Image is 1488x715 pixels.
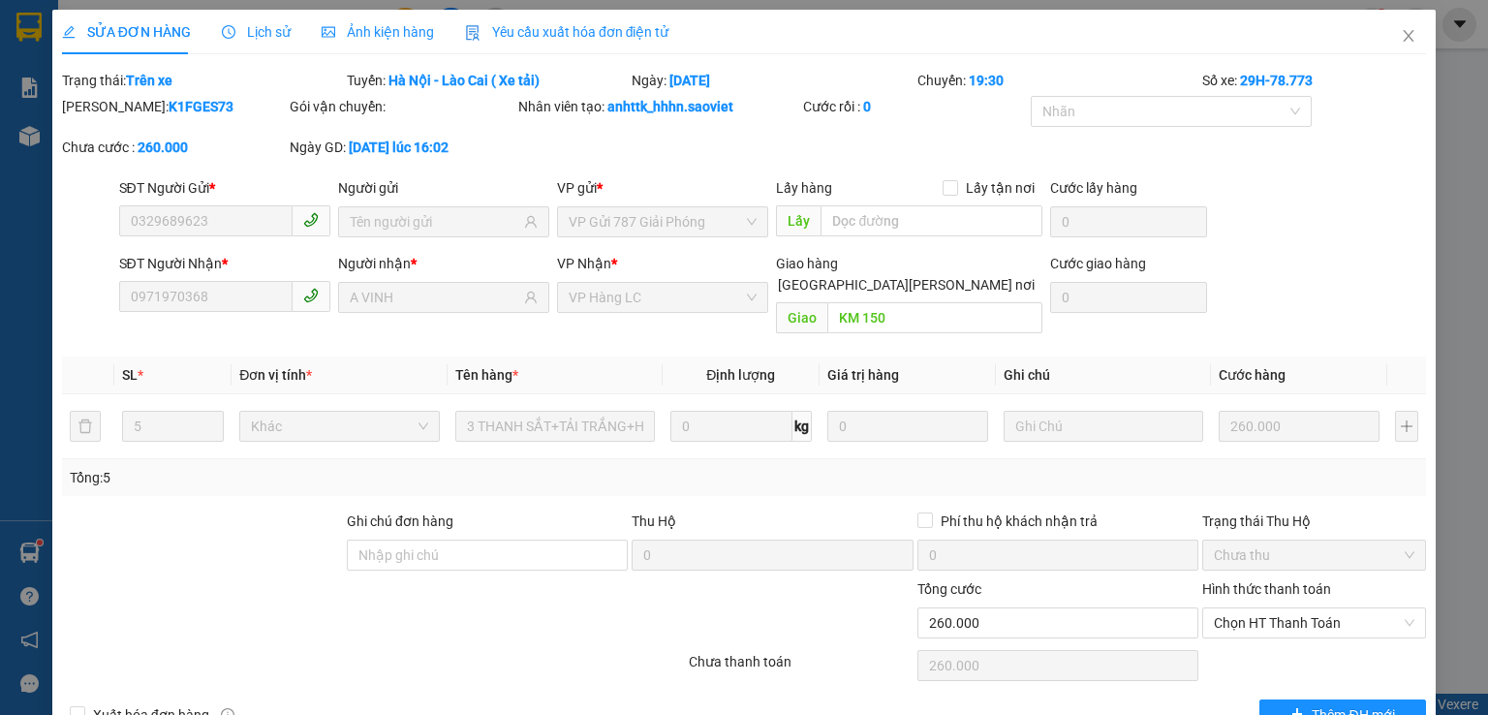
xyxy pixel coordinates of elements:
div: VP gửi [557,177,768,199]
span: phone [303,212,319,228]
div: Chuyến: [915,70,1200,91]
button: plus [1395,411,1418,442]
input: Ghi Chú [1004,411,1203,442]
span: Phí thu hộ khách nhận trả [933,511,1105,532]
div: Chưa thanh toán [687,651,914,685]
th: Ghi chú [996,357,1211,394]
div: Chưa cước : [62,137,286,158]
span: Cước hàng [1219,367,1286,383]
span: Định lượng [706,367,775,383]
span: VP Gửi 787 Giải Phóng [569,207,757,236]
div: Số xe: [1200,70,1428,91]
div: Người gửi [338,177,549,199]
input: VD: Bàn, Ghế [455,411,655,442]
b: K1FGES73 [169,99,233,114]
span: SL [122,367,138,383]
b: anhttk_hhhn.saoviet [607,99,733,114]
div: Gói vận chuyển: [290,96,513,117]
span: Giá trị hàng [827,367,899,383]
input: Dọc đường [827,302,1042,333]
label: Cước lấy hàng [1050,180,1137,196]
span: Lấy hàng [776,180,832,196]
b: Trên xe [126,73,172,88]
input: Cước giao hàng [1050,282,1207,313]
span: user [524,291,538,304]
span: Khác [251,412,427,441]
input: Tên người nhận [350,287,520,308]
div: Nhân viên tạo: [518,96,799,117]
span: Yêu cầu xuất hóa đơn điện tử [465,24,669,40]
span: Ảnh kiện hàng [322,24,434,40]
div: Cước rồi : [803,96,1027,117]
span: Lịch sử [222,24,291,40]
input: 0 [827,411,988,442]
input: Ghi chú đơn hàng [347,540,628,571]
input: 0 [1219,411,1379,442]
span: Chưa thu [1214,541,1414,570]
div: Ngày: [630,70,914,91]
span: VP Hàng LC [569,283,757,312]
div: SĐT Người Gửi [119,177,330,199]
span: clock-circle [222,25,235,39]
b: [DATE] [669,73,710,88]
span: [GEOGRAPHIC_DATA][PERSON_NAME] nơi [770,274,1042,295]
span: VP Nhận [557,256,611,271]
b: Hà Nội - Lào Cai ( Xe tải) [388,73,540,88]
label: Hình thức thanh toán [1202,581,1331,597]
div: Ngày GD: [290,137,513,158]
b: 29H-78.773 [1240,73,1313,88]
span: Tên hàng [455,367,518,383]
span: phone [303,288,319,303]
div: Người nhận [338,253,549,274]
button: delete [70,411,101,442]
input: Cước lấy hàng [1050,206,1207,237]
label: Cước giao hàng [1050,256,1146,271]
div: Tổng: 5 [70,467,575,488]
b: [DATE] lúc 16:02 [349,140,449,155]
div: Trạng thái Thu Hộ [1202,511,1426,532]
span: edit [62,25,76,39]
span: user [524,215,538,229]
span: Thu Hộ [632,513,676,529]
div: [PERSON_NAME]: [62,96,286,117]
div: Tuyến: [345,70,630,91]
input: Dọc đường [821,205,1042,236]
b: 0 [863,99,871,114]
div: Trạng thái: [60,70,345,91]
span: Lấy tận nơi [958,177,1042,199]
span: Lấy [776,205,821,236]
span: kg [792,411,812,442]
img: icon [465,25,480,41]
input: Tên người gửi [350,211,520,233]
b: 19:30 [969,73,1004,88]
div: SĐT Người Nhận [119,253,330,274]
span: close [1401,28,1416,44]
span: Đơn vị tính [239,367,312,383]
span: picture [322,25,335,39]
span: Giao hàng [776,256,838,271]
label: Ghi chú đơn hàng [347,513,453,529]
b: 260.000 [138,140,188,155]
span: Giao [776,302,827,333]
span: Chọn HT Thanh Toán [1214,608,1414,637]
button: Close [1381,10,1436,64]
span: Tổng cước [917,581,981,597]
span: SỬA ĐƠN HÀNG [62,24,191,40]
